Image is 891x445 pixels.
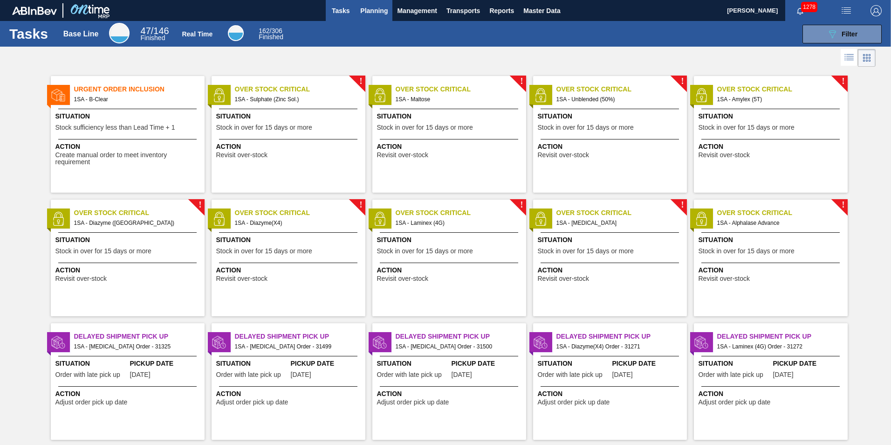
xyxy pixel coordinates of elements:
[556,218,679,228] span: 1SA - Magnesium Oxide
[396,84,526,94] span: Over Stock Critical
[141,27,169,41] div: Base Line
[235,341,358,352] span: 1SA - Dextrose Order - 31499
[291,359,363,369] span: Pickup Date
[870,5,882,16] img: Logout
[55,359,128,369] span: Situation
[538,389,685,399] span: Action
[199,202,201,209] span: !
[538,359,610,369] span: Situation
[373,212,387,226] img: status
[55,124,175,131] span: Stock sufficiency less than Lead Time + 1
[216,399,288,406] span: Adjust order pick up date
[556,341,679,352] span: 1SA - Diazyme(X4) Order - 31271
[396,94,519,104] span: 1SA - Maltose
[377,124,473,131] span: Stock in over for 15 days or more
[109,23,130,43] div: Base Line
[55,389,202,399] span: Action
[235,208,365,218] span: Over Stock Critical
[556,84,687,94] span: Over Stock Critical
[373,88,387,102] img: status
[74,341,197,352] span: 1SA - Dextrose Order - 31325
[377,389,524,399] span: Action
[216,124,312,131] span: Stock in over for 15 days or more
[802,25,882,43] button: Filter
[538,124,634,131] span: Stock in over for 15 days or more
[377,359,449,369] span: Situation
[377,275,428,282] span: Revisit over-stock
[538,275,589,282] span: Revisit over-stock
[130,371,151,378] span: 09/05/2025
[396,332,526,341] span: Delayed Shipment Pick Up
[259,28,283,40] div: Real Time
[773,359,845,369] span: Pickup Date
[556,332,687,341] span: Delayed Shipment Pick Up
[699,124,795,131] span: Stock in over for 15 days or more
[699,248,795,255] span: Stock in over for 15 days or more
[538,371,603,378] span: Order with late pick up
[235,94,358,104] span: 1SA - Sulphate (Zinc Sol.)
[842,78,844,85] span: !
[534,88,548,102] img: status
[74,218,197,228] span: 1SA - Diazyme (MA)
[216,371,281,378] span: Order with late pick up
[130,359,202,369] span: Pickup Date
[612,371,633,378] span: 09/05/2025
[377,152,428,159] span: Revisit over-stock
[373,335,387,349] img: status
[259,27,269,35] span: 162
[55,152,202,166] span: Create manual order to meet inventory requirement
[212,88,226,102] img: status
[717,208,848,218] span: Over Stock Critical
[397,5,437,16] span: Management
[523,5,560,16] span: Master Data
[801,2,817,12] span: 1278
[699,371,763,378] span: Order with late pick up
[377,265,524,275] span: Action
[74,208,205,218] span: Over Stock Critical
[377,248,473,255] span: Stock in over for 15 days or more
[291,371,311,378] span: 09/07/2025
[694,212,708,226] img: status
[377,399,449,406] span: Adjust order pick up date
[841,49,858,67] div: List Vision
[694,335,708,349] img: status
[717,341,840,352] span: 1SA - Laminex (4G) Order - 31272
[182,30,212,38] div: Real Time
[51,212,65,226] img: status
[359,202,362,209] span: !
[141,34,165,42] span: Finished
[785,4,815,17] button: Notifications
[396,208,526,218] span: Over Stock Critical
[74,332,205,341] span: Delayed Shipment Pick Up
[55,399,128,406] span: Adjust order pick up date
[141,26,151,36] span: 47
[235,218,358,228] span: 1SA - Diazyme(X4)
[55,265,202,275] span: Action
[534,212,548,226] img: status
[699,359,771,369] span: Situation
[842,202,844,209] span: !
[55,111,202,121] span: Situation
[228,25,244,41] div: Real Time
[216,142,363,152] span: Action
[452,371,472,378] span: 09/08/2025
[520,202,523,209] span: !
[717,84,848,94] span: Over Stock Critical
[330,5,351,16] span: Tasks
[538,399,610,406] span: Adjust order pick up date
[216,359,288,369] span: Situation
[699,152,750,159] span: Revisit over-stock
[216,265,363,275] span: Action
[51,335,65,349] img: status
[841,5,852,16] img: userActions
[216,248,312,255] span: Stock in over for 15 days or more
[396,341,519,352] span: 1SA - Dextrose Order - 31500
[212,335,226,349] img: status
[534,335,548,349] img: status
[55,142,202,152] span: Action
[699,111,845,121] span: Situation
[489,5,514,16] span: Reports
[9,28,50,39] h1: Tasks
[446,5,480,16] span: Transports
[396,218,519,228] span: 1SA - Laminex (4G)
